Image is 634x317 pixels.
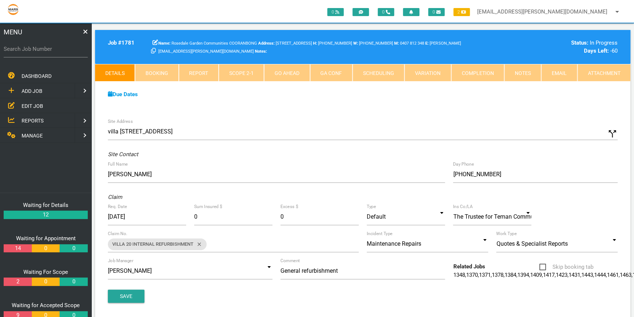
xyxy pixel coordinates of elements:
[158,41,170,46] b: Name:
[95,64,135,82] a: Details
[607,128,618,139] i: Click to show custom address field
[619,272,631,278] a: 1463
[108,238,207,250] div: VILLA 20 INTERNAL REFURBISHMENT
[255,49,267,54] b: Notes:
[179,64,219,82] a: Report
[394,41,399,46] b: M:
[353,41,393,46] span: [PHONE_NUMBER]
[607,272,618,278] a: 1461
[22,103,43,109] span: EDIT JOB
[280,257,300,264] label: Comment
[517,272,529,278] a: 1394
[32,278,60,286] a: 0
[108,290,144,303] button: Save
[594,272,605,278] a: 1444
[22,118,44,124] span: REPORTS
[219,64,264,82] a: Scope 2-1
[539,263,593,272] span: Skip booking tab
[453,161,474,167] label: Day Phone
[466,272,478,278] a: 1370
[23,269,68,275] a: Waiting For Scope
[428,8,445,16] span: 0
[4,45,88,53] label: Search Job Number
[394,41,424,46] span: Jamie
[194,203,222,210] label: Sum Insured $
[504,64,541,82] a: Notes
[32,244,60,253] a: 0
[22,88,42,94] span: ADD JOB
[453,272,465,278] a: 1348
[264,64,310,82] a: Go Ahead
[4,278,31,286] a: 2
[352,64,404,82] a: Scheduling
[60,244,87,253] a: 0
[568,272,580,278] a: 1431
[108,151,138,158] i: Site Contact
[108,194,122,200] i: Claim
[7,4,19,15] img: s3file
[530,272,541,278] a: 1409
[453,263,485,270] b: Related Jobs
[425,41,429,46] b: E:
[313,41,317,46] b: H:
[367,230,392,237] label: Incident Type
[449,263,535,279] div: , , , , , , , , , , , , , , , , , , , , , , , , , , , , , , , , , , ,
[280,203,298,210] label: Excess $
[491,272,503,278] a: 1378
[258,41,275,46] b: Address:
[543,272,554,278] a: 1417
[571,39,588,46] b: Status:
[158,41,257,46] span: Rosedale Garden Communities COORANBONG
[577,64,630,82] a: Attachment
[496,39,618,55] div: In Progress -60
[327,8,344,16] span: 0
[313,41,352,46] span: Home phone
[4,211,88,219] a: 12
[22,73,52,79] span: DASHBOARD
[193,238,202,250] i: close
[378,8,394,16] span: 0
[453,203,473,210] label: Ins Co/LA
[108,203,127,210] label: Req. Date
[108,39,135,46] b: Job # 1781
[22,133,43,139] span: MANAGE
[12,302,80,309] a: Waiting for Accepted Scope
[404,64,451,82] a: Variation
[310,64,352,82] a: GA Conf
[504,272,516,278] a: 1384
[108,230,128,237] label: Claim No.
[555,272,567,278] a: 1423
[581,272,593,278] a: 1443
[451,64,504,82] a: Completion
[4,244,31,253] a: 14
[60,278,87,286] a: 0
[479,272,490,278] a: 1371
[108,91,138,98] a: Due Dates
[496,230,517,237] label: Work Type
[258,41,312,46] span: [STREET_ADDRESS]
[541,64,577,82] a: Email
[108,257,133,264] label: Job Manager
[135,64,178,82] a: Booking
[584,48,609,54] b: Days Left:
[16,235,76,242] a: Waiting for Appointment
[4,27,22,37] span: MENU
[353,41,358,46] b: W:
[108,118,133,125] label: Site Address
[367,203,376,210] label: Type
[108,161,128,167] label: Full Name
[23,202,68,208] a: Waiting for Details
[151,48,156,54] a: Click here copy customer information.
[453,8,470,16] span: 2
